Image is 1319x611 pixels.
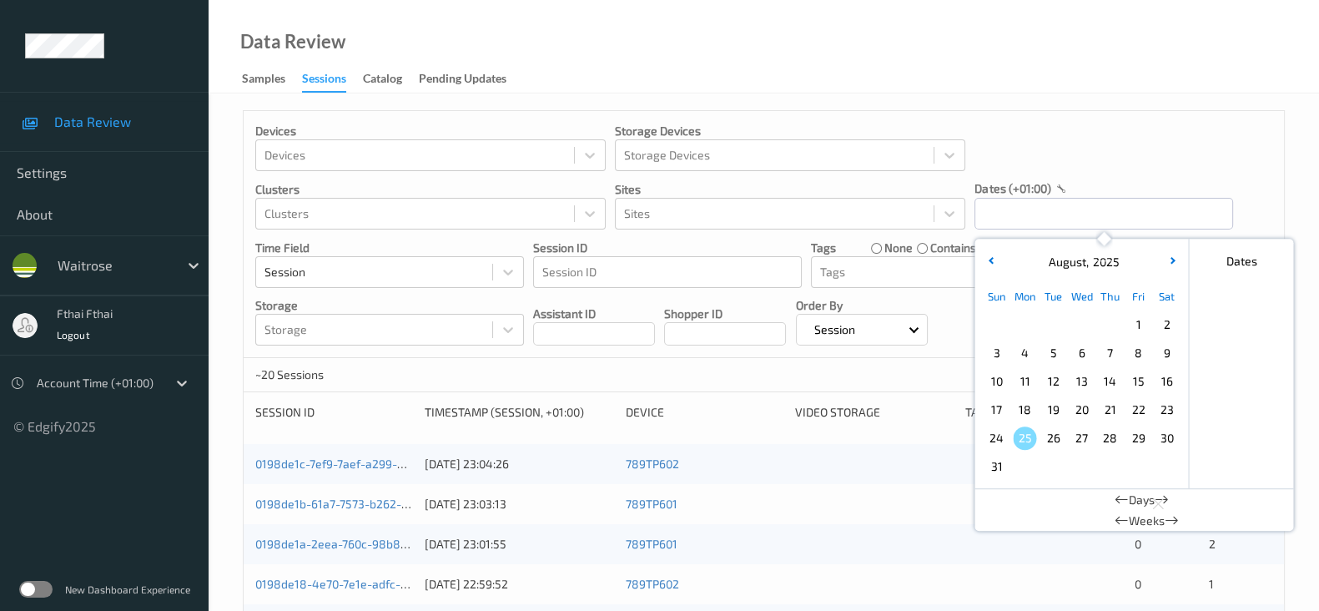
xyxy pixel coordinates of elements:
[1010,396,1039,424] div: Choose Monday August 18 of 2025
[1135,537,1141,551] span: 0
[796,297,928,314] p: Order By
[1126,313,1150,336] span: 1
[884,240,913,256] label: none
[1070,427,1093,450] span: 27
[1010,367,1039,396] div: Choose Monday August 11 of 2025
[664,305,786,322] p: Shopper ID
[302,70,346,93] div: Sessions
[1041,398,1065,422] span: 19
[1124,339,1152,367] div: Choose Friday August 08 of 2025
[255,404,413,421] div: Session ID
[425,536,614,553] div: [DATE] 23:01:55
[533,305,655,322] p: Assistant ID
[1126,427,1150,450] span: 29
[255,577,481,591] a: 0198de18-4e70-7e1e-adfc-03ec89564ebb
[615,123,965,139] p: Storage Devices
[425,404,614,421] div: Timestamp (Session, +01:00)
[1067,424,1095,452] div: Choose Wednesday August 27 of 2025
[1070,370,1093,393] span: 13
[242,70,285,91] div: Samples
[982,282,1010,311] div: Sun
[1189,245,1293,277] div: Dates
[984,455,1008,478] span: 31
[1041,427,1065,450] span: 26
[242,68,302,91] a: Samples
[1013,370,1036,393] span: 11
[1013,427,1036,450] span: 25
[419,68,523,91] a: Pending Updates
[1044,255,1085,269] span: August
[240,33,345,50] div: Data Review
[1067,367,1095,396] div: Choose Wednesday August 13 of 2025
[1013,341,1036,365] span: 4
[626,497,677,511] a: 789TP601
[984,341,1008,365] span: 3
[255,537,480,551] a: 0198de1a-2eea-760c-98b8-d106a1fed5b6
[1095,424,1124,452] div: Choose Thursday August 28 of 2025
[419,70,506,91] div: Pending Updates
[1124,396,1152,424] div: Choose Friday August 22 of 2025
[1152,282,1181,311] div: Sat
[1124,367,1152,396] div: Choose Friday August 15 of 2025
[984,398,1008,422] span: 17
[255,181,606,198] p: Clusters
[255,123,606,139] p: Devices
[255,240,524,256] p: Time Field
[1126,341,1150,365] span: 8
[1126,370,1150,393] span: 15
[425,496,614,513] div: [DATE] 23:03:13
[1152,424,1181,452] div: Choose Saturday August 30 of 2025
[1124,282,1152,311] div: Fri
[1010,282,1039,311] div: Mon
[1039,367,1067,396] div: Choose Tuesday August 12 of 2025
[255,366,380,383] p: ~20 Sessions
[1067,452,1095,481] div: Choose Wednesday September 03 of 2025
[1039,424,1067,452] div: Choose Tuesday August 26 of 2025
[795,404,953,421] div: Video Storage
[1095,396,1124,424] div: Choose Thursday August 21 of 2025
[930,240,999,256] label: contains any
[1010,339,1039,367] div: Choose Monday August 04 of 2025
[1088,255,1119,269] span: 2025
[1135,577,1141,591] span: 0
[984,370,1008,393] span: 10
[1013,398,1036,422] span: 18
[1155,398,1178,422] span: 23
[1124,311,1152,339] div: Choose Friday August 01 of 2025
[255,497,476,511] a: 0198de1b-61a7-7573-b262-c7ee3dfa720b
[1152,396,1181,424] div: Choose Saturday August 23 of 2025
[1129,513,1165,529] span: Weeks
[1095,367,1124,396] div: Choose Thursday August 14 of 2025
[1039,396,1067,424] div: Choose Tuesday August 19 of 2025
[1155,427,1178,450] span: 30
[626,457,679,471] a: 789TP602
[1044,254,1119,270] div: ,
[1124,424,1152,452] div: Choose Friday August 29 of 2025
[1209,537,1216,551] span: 2
[1155,341,1178,365] span: 9
[1039,339,1067,367] div: Choose Tuesday August 05 of 2025
[1095,311,1124,339] div: Choose Thursday July 31 of 2025
[626,537,677,551] a: 789TP601
[1124,452,1152,481] div: Choose Friday September 05 of 2025
[1098,370,1121,393] span: 14
[363,70,402,91] div: Catalog
[808,321,861,338] p: Session
[1095,282,1124,311] div: Thu
[982,396,1010,424] div: Choose Sunday August 17 of 2025
[1010,452,1039,481] div: Choose Monday September 01 of 2025
[533,240,802,256] p: Session ID
[982,339,1010,367] div: Choose Sunday August 03 of 2025
[1209,577,1214,591] span: 1
[626,404,783,421] div: Device
[1039,282,1067,311] div: Tue
[255,457,477,471] a: 0198de1c-7ef9-7aef-a299-62925475ad32
[1152,367,1181,396] div: Choose Saturday August 16 of 2025
[1126,398,1150,422] span: 22
[1041,370,1065,393] span: 12
[626,577,679,591] a: 789TP602
[1067,282,1095,311] div: Wed
[982,311,1010,339] div: Choose Sunday July 27 of 2025
[1070,398,1093,422] span: 20
[1067,396,1095,424] div: Choose Wednesday August 20 of 2025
